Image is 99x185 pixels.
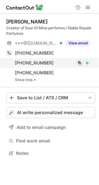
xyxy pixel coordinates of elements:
[6,92,95,103] button: save-profile-one-click
[66,40,90,46] button: Reveal Button
[6,4,43,11] img: ContactOut v5.3.10
[6,107,95,118] button: AI write personalized message
[16,138,93,144] span: Find work email
[33,78,37,82] img: -
[15,60,54,66] span: [PHONE_NUMBER]
[15,70,54,76] span: [PHONE_NUMBER]
[6,149,95,158] button: Notes
[6,25,95,36] div: Creator of Soul Of Mine perfumes / Noble Royale Perfumes
[6,18,48,25] div: [PERSON_NAME]
[6,122,95,133] button: Add to email campaign
[17,125,66,130] span: Add to email campaign
[6,137,95,145] button: Find work email
[17,95,84,100] div: Save to List / ATS / CRM
[85,61,89,65] img: Whatsapp
[15,50,54,56] span: [PHONE_NUMBER]
[17,110,83,115] span: AI write personalized message
[15,78,95,82] a: Show less
[15,40,58,46] span: ***@[DOMAIN_NAME]
[16,150,93,156] span: Notes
